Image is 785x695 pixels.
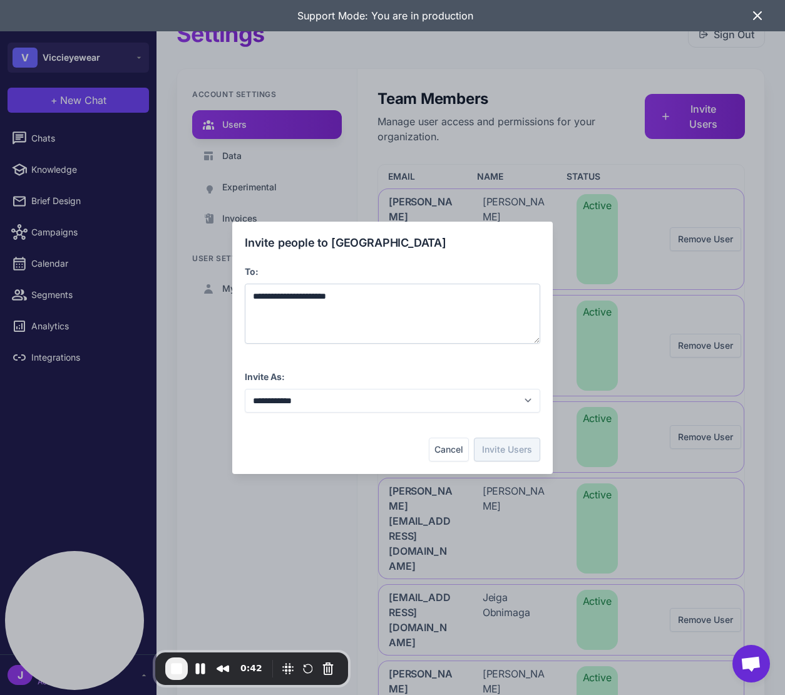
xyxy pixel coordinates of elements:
[429,438,469,461] button: Cancel
[474,438,540,461] button: Invite Users
[732,645,770,682] a: Open chat
[245,234,540,251] div: Invite people to [GEOGRAPHIC_DATA]
[245,371,285,382] label: Invite As:
[245,266,259,277] label: To:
